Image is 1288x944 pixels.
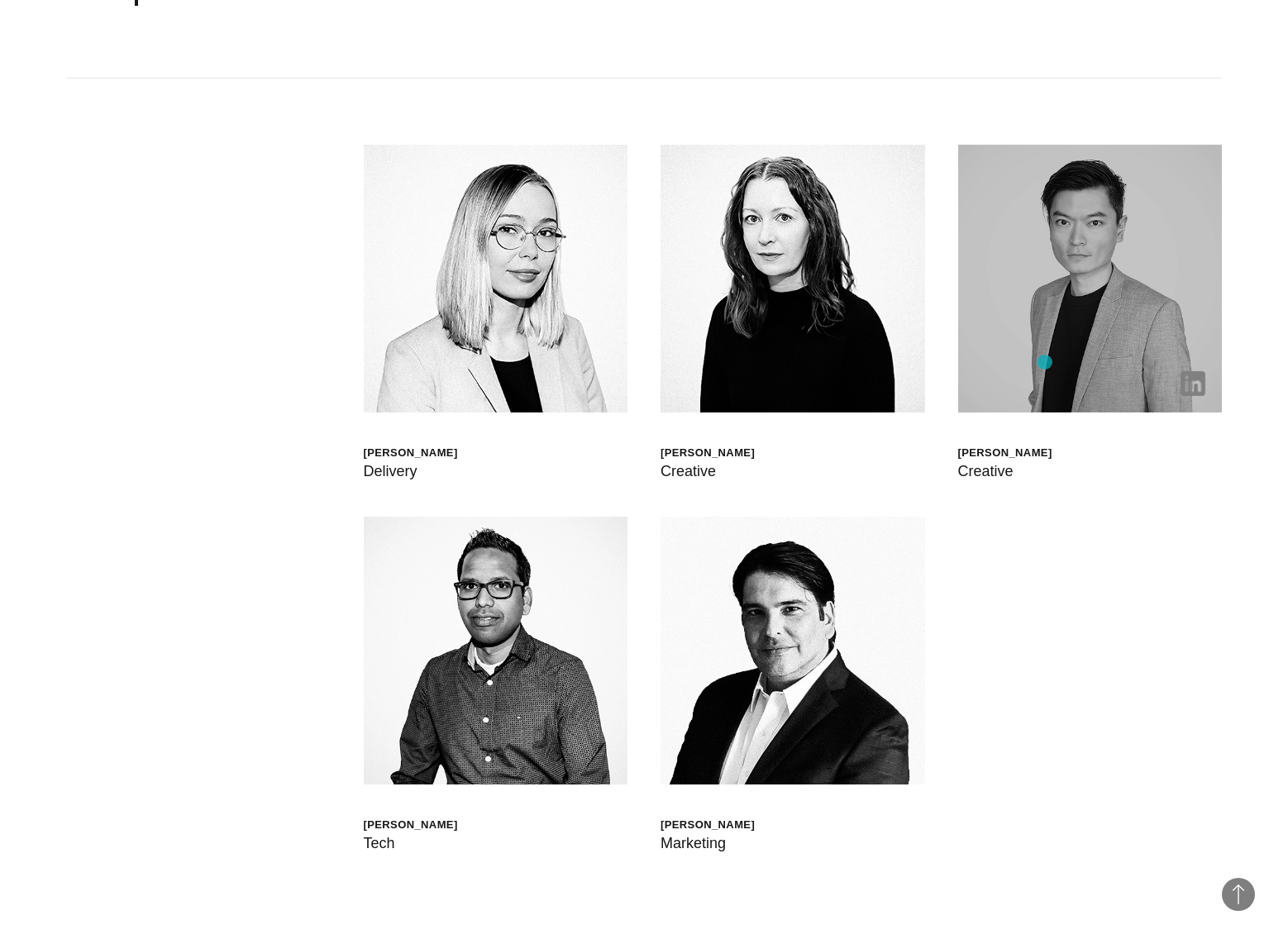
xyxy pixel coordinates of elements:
[364,460,458,483] div: Delivery
[661,460,755,483] div: Creative
[661,832,755,855] div: Marketing
[364,818,458,832] div: [PERSON_NAME]
[958,446,1052,460] div: [PERSON_NAME]
[1181,371,1205,396] img: linkedin-born.png
[958,145,1223,412] img: Daniel Ng
[364,517,628,784] img: Santhana Krishnan
[364,145,628,412] img: Walt Drkula
[364,446,458,460] div: [PERSON_NAME]
[958,460,1052,483] div: Creative
[661,446,755,460] div: [PERSON_NAME]
[661,517,925,784] img: Mauricio Sauma
[661,818,755,832] div: [PERSON_NAME]
[661,145,925,412] img: Jen Higgins
[364,832,458,855] div: Tech
[1222,878,1255,911] button: Back to Top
